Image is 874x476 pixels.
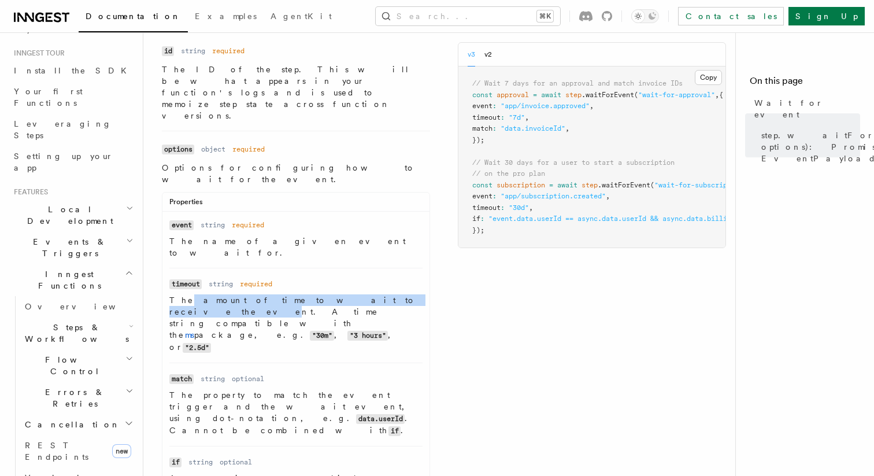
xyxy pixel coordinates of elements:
span: Local Development [9,204,126,227]
dd: required [232,220,264,230]
span: "wait-for-approval" [638,91,715,99]
span: Wait for event [754,97,860,120]
a: step.waitForEvent(id, options): Promise<null | EventPayload> [757,125,860,169]
span: Install the SDK [14,66,134,75]
button: Flow Control [20,349,136,382]
button: Toggle dark mode [631,9,659,23]
span: "7d" [509,113,525,121]
code: timeout [169,279,202,289]
span: event [472,102,492,110]
span: "data.invoiceId" [501,124,565,132]
span: "wait-for-subscription" [654,181,747,189]
p: The amount of time to wait to receive the event. A time string compatible with the package, e.g. ... [169,294,423,353]
a: Sign Up [788,7,865,25]
span: match [472,124,492,132]
span: , [606,192,610,200]
a: AgentKit [264,3,339,31]
span: : [492,124,497,132]
a: REST Endpointsnew [20,435,136,467]
span: Examples [195,12,257,21]
span: ( [650,181,654,189]
span: Flow Control [20,354,125,377]
span: = [533,91,537,99]
code: data.userId [356,414,405,424]
a: Documentation [79,3,188,32]
span: timeout [472,113,501,121]
button: Search...⌘K [376,7,560,25]
span: Leveraging Steps [14,119,112,140]
p: The name of a given event to wait for. [169,235,423,259]
span: step [582,181,598,189]
span: .waitForEvent [582,91,634,99]
span: Steps & Workflows [20,322,129,345]
span: event [472,192,492,200]
span: , [565,124,569,132]
button: Inngest Functions [9,264,136,296]
button: Local Development [9,199,136,231]
code: options [162,145,194,154]
span: { [719,91,723,99]
a: Leveraging Steps [9,113,136,146]
button: v3 [468,43,475,67]
span: Cancellation [20,419,120,430]
code: "2.5d" [183,343,211,353]
p: The property to match the event trigger and the wait event, using dot-notation, e.g. . Cannot be ... [169,389,423,437]
dd: required [232,145,265,154]
span: Events & Triggers [9,236,126,259]
a: Setting up your app [9,146,136,178]
dd: string [201,220,225,230]
span: const [472,181,492,189]
button: Events & Triggers [9,231,136,264]
span: approval [497,91,529,99]
span: const [472,91,492,99]
dd: required [212,46,245,56]
span: "30d" [509,204,529,212]
span: new [112,444,131,458]
span: Inngest Functions [9,268,125,291]
code: match [169,374,194,384]
span: : [492,192,497,200]
h4: On this page [750,74,860,93]
span: , [529,204,533,212]
dd: object [201,145,225,154]
div: Properties [162,197,429,212]
p: The ID of the step. This will be what appears in your function's logs and is used to memoize step... [162,64,430,121]
a: Your first Functions [9,81,136,113]
span: , [525,113,529,121]
a: ms [185,330,194,340]
code: "30m" [310,331,334,341]
span: Documentation [86,12,181,21]
span: Setting up your app [14,152,113,172]
span: timeout [472,204,501,212]
kbd: ⌘K [537,10,553,22]
p: Options for configuring how to wait for the event. [162,162,430,185]
span: }); [472,136,484,144]
a: Install the SDK [9,60,136,81]
span: // Wait 7 days for an approval and match invoice IDs [472,79,683,87]
span: : [480,215,484,223]
span: "app/subscription.created" [501,192,606,200]
button: Cancellation [20,414,136,435]
span: : [501,204,505,212]
button: Steps & Workflows [20,317,136,349]
span: Features [9,187,48,197]
dd: string [209,279,233,289]
span: subscription [497,181,545,189]
code: "3 hours" [347,331,388,341]
a: Wait for event [750,93,860,125]
a: Overview [20,296,136,317]
a: Contact sales [678,7,784,25]
button: Copy [695,70,722,85]
dd: required [240,279,272,289]
a: Examples [188,3,264,31]
span: : [501,113,505,121]
span: AgentKit [271,12,332,21]
code: if [169,457,182,467]
span: if [472,215,480,223]
span: Overview [25,302,144,311]
span: = [549,181,553,189]
span: await [541,91,561,99]
span: await [557,181,577,189]
span: Inngest tour [9,49,65,58]
button: v2 [484,43,492,67]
